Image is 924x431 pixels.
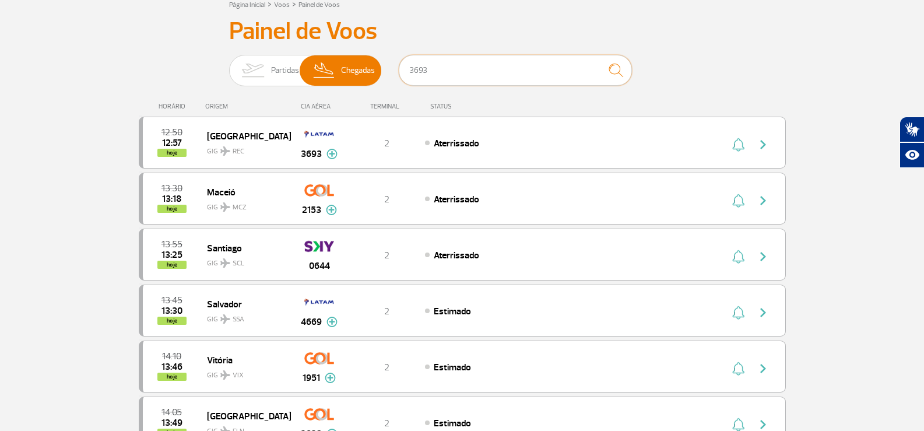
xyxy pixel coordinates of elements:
[900,117,924,142] button: Abrir tradutor de língua de sinais.
[399,55,632,86] input: Voo, cidade ou cia aérea
[384,306,389,317] span: 2
[207,128,282,143] span: [GEOGRAPHIC_DATA]
[732,138,744,152] img: sino-painel-voo.svg
[309,259,330,273] span: 0644
[298,1,340,9] a: Painel de Voos
[233,314,244,325] span: SSA
[732,194,744,208] img: sino-painel-voo.svg
[301,315,322,329] span: 4669
[756,362,770,376] img: seta-direita-painel-voo.svg
[307,55,342,86] img: slider-desembarque
[161,363,182,371] span: 2025-09-28 13:46:00
[434,194,479,205] span: Aterrissado
[207,408,282,423] span: [GEOGRAPHIC_DATA]
[434,250,479,261] span: Aterrissado
[142,103,206,110] div: HORÁRIO
[207,296,282,311] span: Salvador
[756,194,770,208] img: seta-direita-painel-voo.svg
[161,184,182,192] span: 2025-09-28 13:30:00
[900,117,924,168] div: Plugin de acessibilidade da Hand Talk.
[233,258,244,269] span: SCL
[207,140,282,157] span: GIG
[756,250,770,264] img: seta-direita-painel-voo.svg
[341,55,375,86] span: Chegadas
[162,139,182,147] span: 2025-09-28 12:57:59
[157,149,187,157] span: hoje
[303,371,320,385] span: 1951
[229,17,695,46] h3: Painel de Voos
[756,306,770,320] img: seta-direita-painel-voo.svg
[271,55,299,86] span: Partidas
[384,418,389,429] span: 2
[434,138,479,149] span: Aterrissado
[161,296,182,304] span: 2025-09-28 13:45:00
[325,373,336,383] img: mais-info-painel-voo.svg
[207,308,282,325] span: GIG
[161,251,182,259] span: 2025-09-28 13:25:00
[900,142,924,168] button: Abrir recursos assistivos.
[274,1,290,9] a: Voos
[233,146,244,157] span: REC
[207,196,282,213] span: GIG
[384,250,389,261] span: 2
[207,252,282,269] span: GIG
[161,419,182,427] span: 2025-09-28 13:49:00
[384,194,389,205] span: 2
[220,314,230,324] img: destiny_airplane.svg
[434,362,471,373] span: Estimado
[424,103,519,110] div: STATUS
[233,370,244,381] span: VIX
[207,240,282,255] span: Santiago
[220,258,230,268] img: destiny_airplane.svg
[161,240,182,248] span: 2025-09-28 13:55:00
[157,317,187,325] span: hoje
[434,306,471,317] span: Estimado
[326,205,337,215] img: mais-info-painel-voo.svg
[326,149,338,159] img: mais-info-painel-voo.svg
[162,195,181,203] span: 2025-09-28 13:18:01
[220,146,230,156] img: destiny_airplane.svg
[220,370,230,380] img: destiny_airplane.svg
[161,128,182,136] span: 2025-09-28 12:50:00
[233,202,247,213] span: MCZ
[161,408,182,416] span: 2025-09-28 14:05:00
[229,1,265,9] a: Página Inicial
[434,418,471,429] span: Estimado
[220,202,230,212] img: destiny_airplane.svg
[384,362,389,373] span: 2
[732,306,744,320] img: sino-painel-voo.svg
[157,261,187,269] span: hoje
[157,373,187,381] span: hoje
[732,250,744,264] img: sino-painel-voo.svg
[207,184,282,199] span: Maceió
[234,55,271,86] img: slider-embarque
[207,364,282,381] span: GIG
[207,352,282,367] span: Vitória
[205,103,290,110] div: ORIGEM
[756,138,770,152] img: seta-direita-painel-voo.svg
[161,307,182,315] span: 2025-09-28 13:30:00
[157,205,187,213] span: hoje
[384,138,389,149] span: 2
[162,352,181,360] span: 2025-09-28 14:10:00
[349,103,424,110] div: TERMINAL
[302,203,321,217] span: 2153
[301,147,322,161] span: 3693
[732,362,744,376] img: sino-painel-voo.svg
[326,317,338,327] img: mais-info-painel-voo.svg
[290,103,349,110] div: CIA AÉREA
